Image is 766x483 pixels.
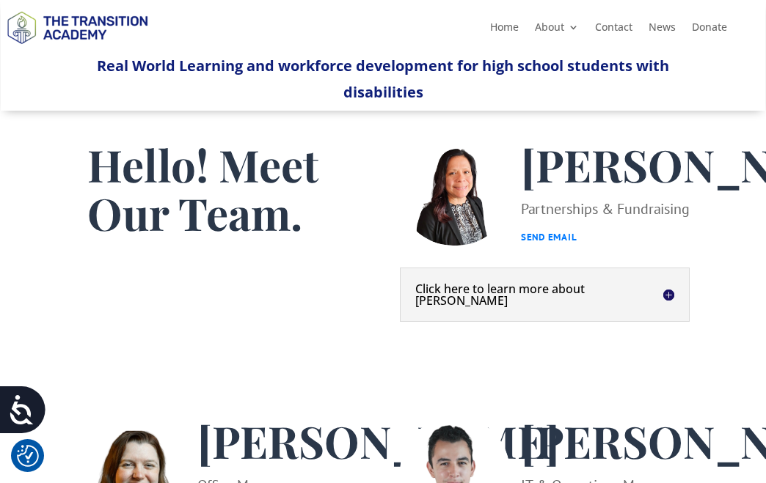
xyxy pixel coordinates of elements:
h5: Click here to learn more about [PERSON_NAME] [415,283,674,306]
img: TTA Brand_TTA Primary Logo_Horizontal_Light BG [1,2,153,52]
span: [PERSON_NAME] [197,411,559,470]
a: Logo-Noticias [1,41,153,55]
span: Hello! Meet Our Team. [87,135,318,242]
a: Donate [692,22,727,38]
span: Partnerships & Fundraising [521,199,690,218]
a: News [649,22,676,38]
a: Contact [595,22,632,38]
img: Revisit consent button [17,445,39,467]
button: Cookie Settings [17,445,39,467]
a: Home [490,22,519,38]
a: About [535,22,579,38]
span: Real World Learning and workforce development for high school students with disabilities [97,56,669,102]
a: Send Email [521,231,577,243]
